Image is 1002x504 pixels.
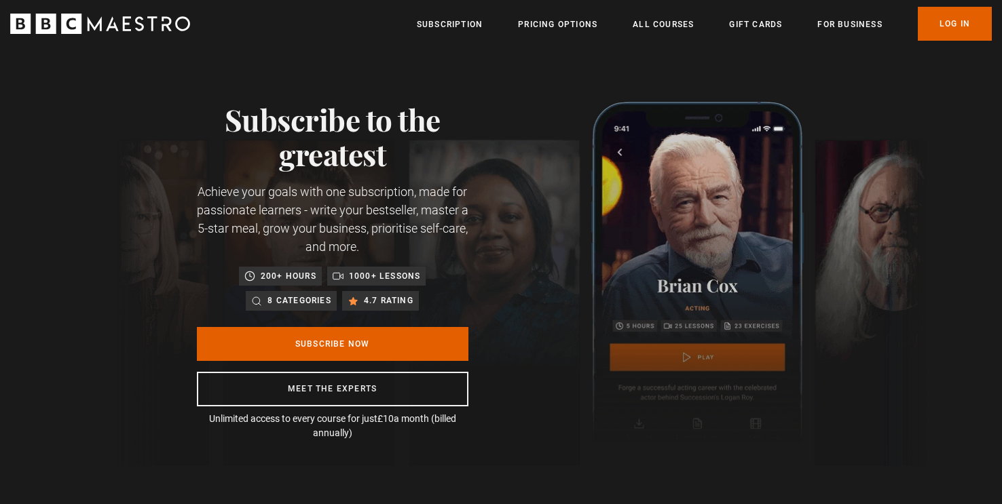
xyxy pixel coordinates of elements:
h1: Subscribe to the greatest [197,102,468,172]
a: Meet the experts [197,372,468,406]
p: Unlimited access to every course for just a month (billed annually) [197,412,468,440]
svg: BBC Maestro [10,14,190,34]
nav: Primary [417,7,992,41]
p: 200+ hours [261,269,316,283]
a: Subscribe Now [197,327,468,361]
a: Gift Cards [729,18,782,31]
a: All Courses [633,18,694,31]
p: 1000+ lessons [349,269,421,283]
p: Achieve your goals with one subscription, made for passionate learners - write your bestseller, m... [197,182,468,256]
a: Log In [918,7,992,41]
a: Pricing Options [518,18,597,31]
p: 8 categories [267,294,331,307]
a: Subscription [417,18,483,31]
span: £10 [377,413,394,424]
p: 4.7 rating [364,294,413,307]
a: For business [817,18,882,31]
